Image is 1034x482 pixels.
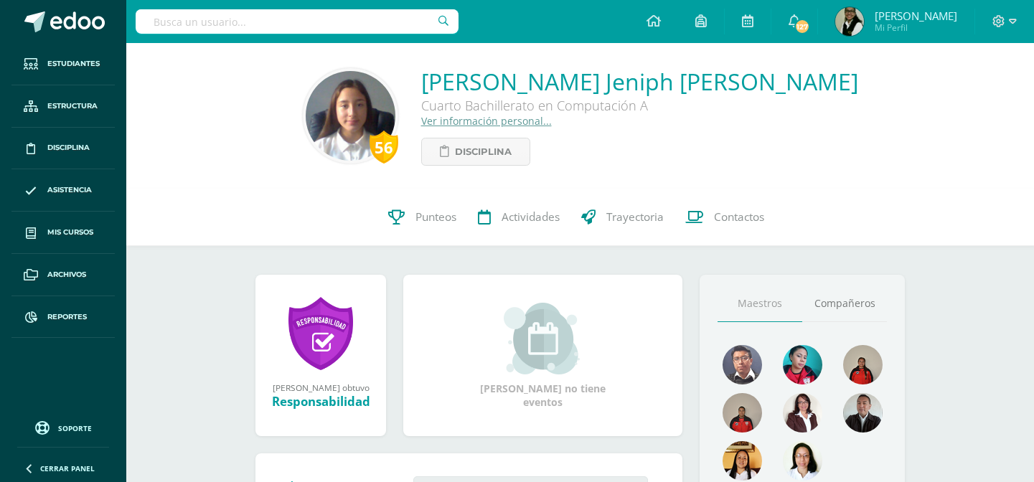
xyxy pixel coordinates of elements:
a: Punteos [377,189,467,246]
a: Mis cursos [11,212,115,254]
div: 56 [370,131,398,164]
span: Actividades [502,209,560,225]
span: Estudiantes [47,58,100,70]
span: Mis cursos [47,227,93,238]
a: Contactos [675,189,775,246]
span: Trayectoria [606,209,664,225]
a: Compañeros [802,285,887,322]
img: 46f6fa15264c5e69646c4d280a212a31.png [723,441,762,481]
span: Soporte [58,423,92,433]
img: event_small.png [504,303,582,374]
img: bf3cc4379d1deeebe871fe3ba6f72a08.png [723,345,762,384]
a: Asistencia [11,169,115,212]
span: Contactos [714,209,764,225]
div: Cuarto Bachillerato en Computación A [421,97,852,114]
a: Maestros [718,285,802,322]
span: Disciplina [47,142,90,153]
span: [PERSON_NAME] [875,9,957,23]
img: 7439dc799ba188a81a1faa7afdec93a0.png [783,393,822,433]
span: Reportes [47,311,87,323]
span: Estructura [47,100,98,112]
a: Actividades [467,189,570,246]
a: Estructura [11,85,115,128]
img: 4cadd866b9674bb26779ba88b494ab1f.png [843,345,883,384]
a: Reportes [11,296,115,339]
span: Asistencia [47,184,92,196]
img: 177a0cef6189344261906be38084f07c.png [723,393,762,433]
img: 66a09f043d98a89b725f67684ce5f057.png [306,71,395,161]
a: Trayectoria [570,189,675,246]
span: Archivos [47,269,86,280]
a: Soporte [17,417,109,437]
a: Disciplina [11,128,115,170]
input: Busca un usuario... [136,9,459,34]
a: Disciplina [421,138,530,166]
a: Archivos [11,254,115,296]
span: Mi Perfil [875,22,957,34]
img: 2641568233371aec4da1e5ad82614674.png [835,7,864,36]
div: Responsabilidad [270,393,372,410]
span: Cerrar panel [40,463,95,473]
img: 0d3619d765a73a478c6d916ef7d79d35.png [843,393,883,433]
img: 1c7763f46a97a60cb2d0673d8595e6ce.png [783,345,822,384]
a: [PERSON_NAME] Jeniph [PERSON_NAME] [421,66,858,97]
span: Disciplina [455,138,512,165]
a: Ver información personal... [421,114,552,128]
span: Punteos [415,209,456,225]
span: 127 [794,19,810,34]
div: [PERSON_NAME] obtuvo [270,382,372,393]
div: [PERSON_NAME] no tiene eventos [471,303,615,409]
a: Estudiantes [11,43,115,85]
img: 210e15fe5aec93a35c2ff202ea992515.png [783,441,822,481]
